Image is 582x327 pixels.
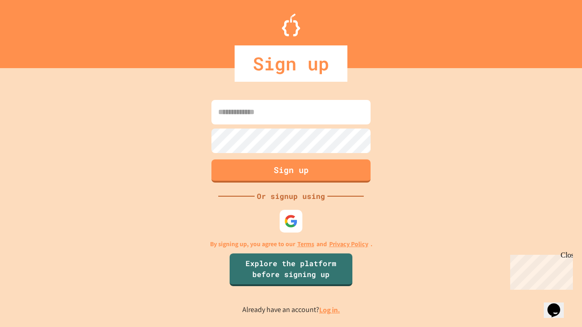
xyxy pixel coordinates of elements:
[230,253,352,286] a: Explore the platform before signing up
[210,239,372,249] p: By signing up, you agree to our and .
[255,191,327,202] div: Or signup using
[282,14,300,36] img: Logo.svg
[211,159,371,183] button: Sign up
[235,45,347,82] div: Sign up
[242,304,340,316] p: Already have an account?
[319,305,340,315] a: Log in.
[329,239,368,249] a: Privacy Policy
[284,214,298,228] img: google-icon.svg
[507,251,573,290] iframe: chat widget
[4,4,63,58] div: Chat with us now!Close
[297,239,314,249] a: Terms
[544,291,573,318] iframe: chat widget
